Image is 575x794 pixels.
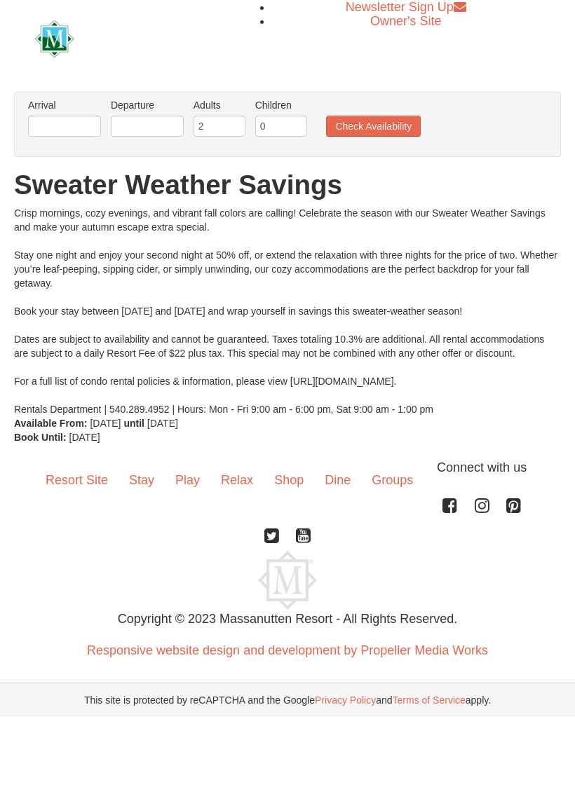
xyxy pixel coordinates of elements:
[25,610,550,629] p: Copyright © 2023 Massanutten Resort - All Rights Reserved.
[147,418,178,429] span: [DATE]
[35,20,234,58] img: Massanutten Resort Logo
[14,418,88,429] strong: Available From:
[258,551,317,610] img: Massanutten Resort Logo
[210,458,264,502] a: Relax
[123,418,144,429] strong: until
[326,116,421,137] button: Check Availability
[90,418,121,429] span: [DATE]
[315,694,376,706] a: Privacy Policy
[393,694,466,706] a: Terms of Service
[370,14,441,28] a: Owner's Site
[28,98,101,112] label: Arrival
[314,458,361,502] a: Dine
[14,206,561,416] div: Crisp mornings, cozy evenings, and vibrant fall colors are calling! Celebrate the season with our...
[194,98,245,112] label: Adults
[264,458,314,502] a: Shop
[69,432,100,443] span: [DATE]
[361,458,424,502] a: Groups
[35,458,119,502] a: Resort Site
[87,643,488,657] a: Responsive website design and development by Propeller Media Works
[35,20,234,53] a: Massanutten Resort
[255,98,307,112] label: Children
[165,458,210,502] a: Play
[119,458,165,502] a: Stay
[14,432,67,443] strong: Book Until:
[14,171,561,199] h1: Sweater Weather Savings
[111,98,184,112] label: Departure
[84,693,491,707] span: This site is protected by reCAPTCHA and the Google and apply.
